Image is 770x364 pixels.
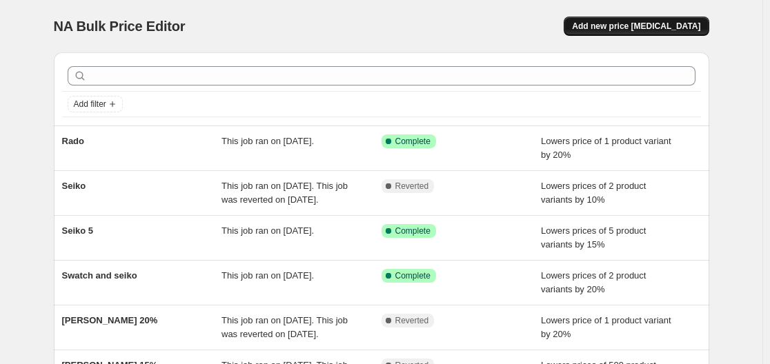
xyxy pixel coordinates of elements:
span: Lowers prices of 5 product variants by 15% [541,225,646,250]
span: Complete [395,225,431,236]
span: Lowers price of 1 product variant by 20% [541,136,671,160]
span: Seiko [62,181,86,191]
span: This job ran on [DATE]. [221,136,314,146]
span: Reverted [395,315,429,326]
span: Swatch and seiko [62,270,137,281]
span: Add filter [74,99,106,110]
span: Lowers prices of 2 product variants by 10% [541,181,646,205]
span: This job ran on [DATE]. This job was reverted on [DATE]. [221,315,348,339]
span: This job ran on [DATE]. [221,270,314,281]
span: NA Bulk Price Editor [54,19,186,34]
span: Seiko 5 [62,225,94,236]
span: [PERSON_NAME] 20% [62,315,158,325]
span: Lowers prices of 2 product variants by 20% [541,270,646,294]
span: Complete [395,270,431,281]
span: Rado [62,136,85,146]
span: This job ran on [DATE]. This job was reverted on [DATE]. [221,181,348,205]
span: Reverted [395,181,429,192]
span: Lowers price of 1 product variant by 20% [541,315,671,339]
button: Add filter [68,96,123,112]
span: This job ran on [DATE]. [221,225,314,236]
button: Add new price [MEDICAL_DATA] [564,17,709,36]
span: Complete [395,136,431,147]
span: Add new price [MEDICAL_DATA] [572,21,700,32]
